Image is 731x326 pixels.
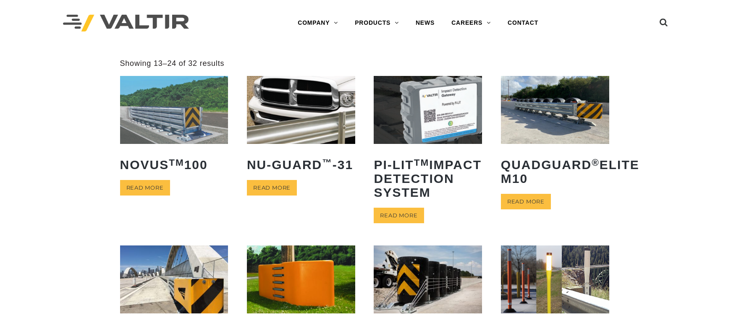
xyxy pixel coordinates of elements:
sup: ® [592,157,600,168]
img: Valtir [63,15,189,32]
a: Read more about “QuadGuard® Elite M10” [501,194,551,209]
a: CONTACT [499,15,547,31]
h2: PI-LIT Impact Detection System [374,151,482,206]
a: QuadGuard®Elite M10 [501,76,609,191]
a: NU-GUARD™-31 [247,76,355,177]
a: NOVUSTM100 [120,76,228,177]
p: Showing 13–24 of 32 results [120,59,225,68]
a: Read more about “NU-GUARD™-31” [247,180,297,196]
h2: QuadGuard Elite M10 [501,151,609,192]
h2: NU-GUARD -31 [247,151,355,178]
a: PI-LITTMImpact Detection System [374,76,482,205]
a: COMPANY [289,15,346,31]
a: CAREERS [443,15,499,31]
sup: ™ [322,157,333,168]
a: NEWS [407,15,443,31]
sup: TM [169,157,184,168]
sup: TM [414,157,430,168]
a: Read more about “NOVUSTM 100” [120,180,170,196]
a: PRODUCTS [346,15,407,31]
h2: NOVUS 100 [120,151,228,178]
a: Read more about “PI-LITTM Impact Detection System” [374,208,424,223]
